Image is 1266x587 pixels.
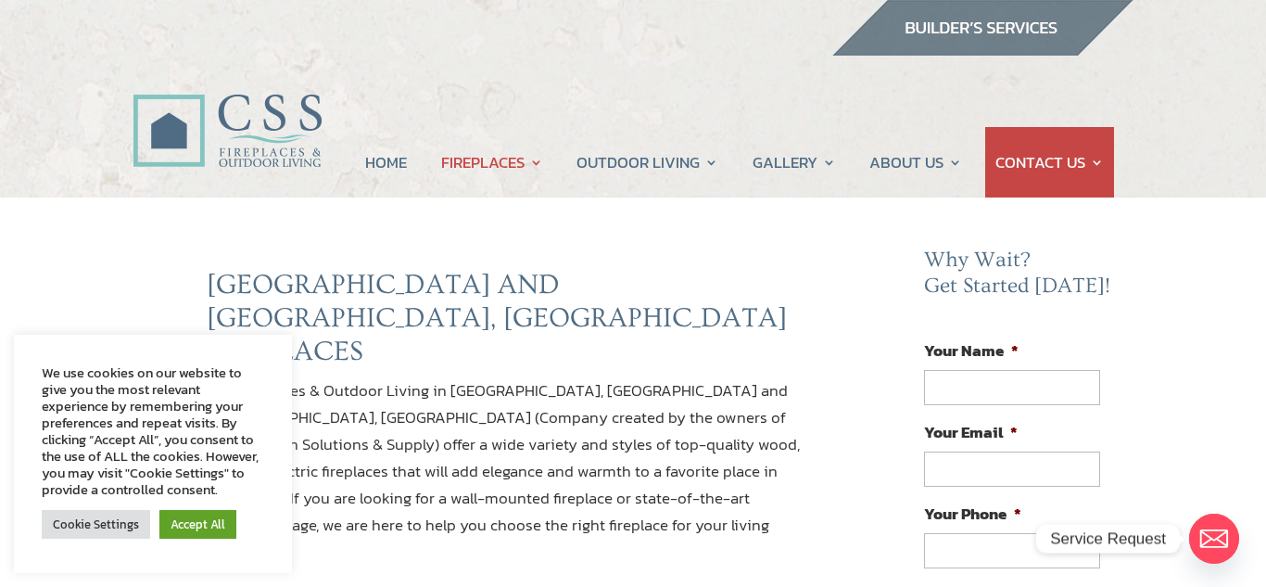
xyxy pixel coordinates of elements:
[753,127,836,198] a: GALLERY
[924,340,1019,361] label: Your Name
[1189,514,1239,564] a: Email
[207,268,802,377] h2: [GEOGRAPHIC_DATA] AND [GEOGRAPHIC_DATA], [GEOGRAPHIC_DATA] FIREPLACES
[42,510,150,539] a: Cookie Settings
[207,377,802,581] p: CSS Fireplaces & Outdoor Living in [GEOGRAPHIC_DATA], [GEOGRAPHIC_DATA] and in [GEOGRAPHIC_DATA],...
[869,127,962,198] a: ABOUT US
[924,422,1018,442] label: Your Email
[924,504,1021,524] label: Your Phone
[441,127,543,198] a: FIREPLACES
[133,43,322,177] img: CSS Fireplaces & Outdoor Living (Formerly Construction Solutions & Supply)- Jacksonville Ormond B...
[924,248,1115,308] h2: Why Wait? Get Started [DATE]!
[365,127,407,198] a: HOME
[42,364,264,498] div: We use cookies on our website to give you the most relevant experience by remembering your prefer...
[159,510,236,539] a: Accept All
[576,127,718,198] a: OUTDOOR LIVING
[995,127,1104,198] a: CONTACT US
[831,38,1133,62] a: builder services construction supply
